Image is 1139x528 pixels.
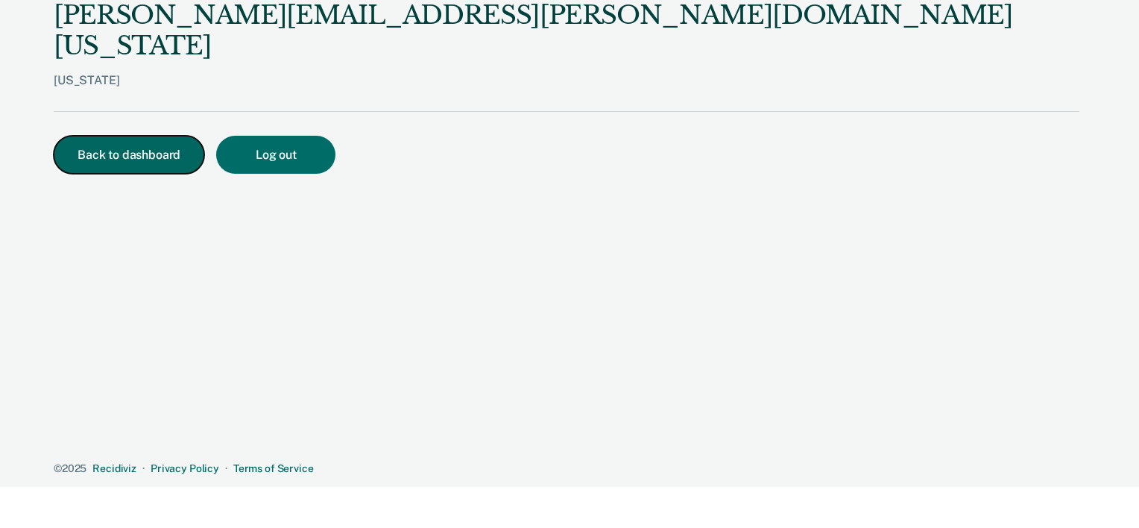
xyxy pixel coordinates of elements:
span: © 2025 [54,462,86,474]
div: [US_STATE] [54,73,1079,111]
a: Back to dashboard [54,149,216,161]
a: Privacy Policy [151,462,219,474]
a: Recidiviz [92,462,136,474]
button: Log out [216,136,335,174]
button: Back to dashboard [54,136,204,174]
a: Terms of Service [233,462,314,474]
div: · · [54,462,1079,475]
